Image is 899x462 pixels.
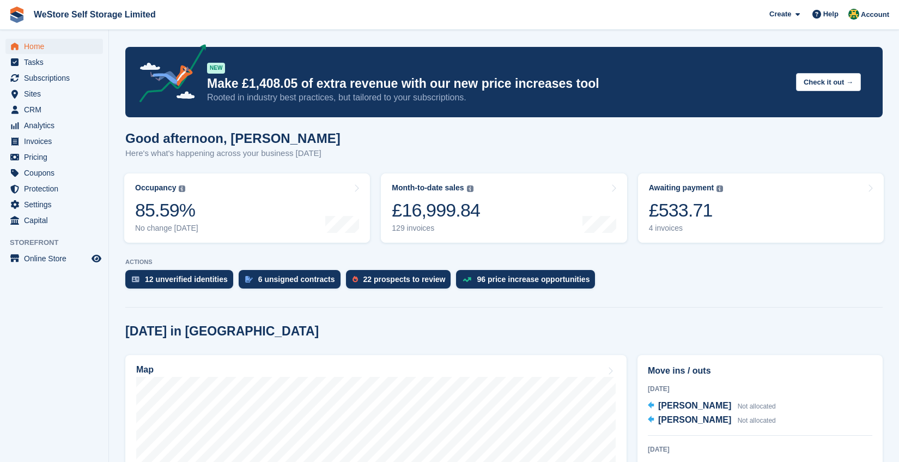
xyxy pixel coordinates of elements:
img: James Buffoni [848,9,859,20]
div: 22 prospects to review [363,275,446,284]
span: Protection [24,181,89,196]
div: £533.71 [649,199,724,221]
a: menu [5,165,103,181]
span: CRM [24,102,89,117]
img: price_increase_opportunities-93ffe204e8149a01c8c9dc8f82e8f89637d9d84a8eef4429ea346261dce0b2c0.svg [463,277,471,282]
span: [PERSON_NAME] [658,401,731,410]
span: Invoices [24,134,89,149]
img: icon-info-grey-7440780725fd019a000dd9b08b2336e03edf1995a4989e88bcd33f0948082b44.svg [716,185,723,192]
p: Rooted in industry best practices, but tailored to your subscriptions. [207,92,787,104]
p: Here's what's happening across your business [DATE] [125,147,341,160]
span: Coupons [24,165,89,181]
span: Subscriptions [24,70,89,86]
span: Not allocated [738,403,776,410]
span: Home [24,39,89,54]
a: menu [5,86,103,101]
p: ACTIONS [125,259,883,266]
div: Occupancy [135,183,176,193]
a: menu [5,70,103,86]
a: Occupancy 85.59% No change [DATE] [124,173,370,243]
img: icon-info-grey-7440780725fd019a000dd9b08b2336e03edf1995a4989e88bcd33f0948082b44.svg [467,185,473,192]
a: [PERSON_NAME] Not allocated [648,399,776,413]
a: menu [5,134,103,149]
span: [PERSON_NAME] [658,415,731,424]
a: menu [5,55,103,70]
span: Online Store [24,251,89,266]
img: stora-icon-8386f47178a22dfd0bd8f6a31ec36ba5ce8667c1dd55bd0f319d3a0aa187defe.svg [9,7,25,23]
a: menu [5,118,103,133]
h2: Map [136,365,154,375]
span: Help [823,9,839,20]
div: 129 invoices [392,224,480,233]
div: [DATE] [648,445,872,454]
span: Storefront [10,237,108,248]
img: verify_identity-adf6edd0f0f0b5bbfe63781bf79b02c33cf7c696d77639b501bdc392416b5a36.svg [132,276,139,283]
h2: Move ins / outs [648,364,872,377]
span: Capital [24,213,89,228]
a: 22 prospects to review [346,270,457,294]
a: [PERSON_NAME] Not allocated [648,413,776,428]
div: NEW [207,63,225,74]
img: contract_signature_icon-13c848040528278c33f63329250d36e43548de30e8caae1d1a13099fd9432cc5.svg [245,276,253,283]
button: Check it out → [796,73,861,91]
span: Settings [24,197,89,212]
span: Account [861,9,889,20]
span: Pricing [24,149,89,165]
span: Analytics [24,118,89,133]
p: Make £1,408.05 of extra revenue with our new price increases tool [207,76,787,92]
span: Tasks [24,55,89,70]
a: menu [5,251,103,266]
div: [DATE] [648,384,872,394]
span: Create [769,9,791,20]
div: Month-to-date sales [392,183,464,193]
a: menu [5,149,103,165]
div: 85.59% [135,199,198,221]
a: 6 unsigned contracts [239,270,346,294]
div: Awaiting payment [649,183,714,193]
div: 6 unsigned contracts [258,275,335,284]
a: Awaiting payment £533.71 4 invoices [638,173,884,243]
a: 96 price increase opportunities [456,270,600,294]
img: price-adjustments-announcement-icon-8257ccfd72463d97f412b2fc003d46551f7dbcb40ab6d574587a9cd5c0d94... [130,44,206,106]
div: 96 price increase opportunities [477,275,590,284]
a: WeStore Self Storage Limited [29,5,160,23]
a: 12 unverified identities [125,270,239,294]
img: icon-info-grey-7440780725fd019a000dd9b08b2336e03edf1995a4989e88bcd33f0948082b44.svg [179,185,185,192]
span: Sites [24,86,89,101]
img: prospect-51fa495bee0391a8d652442698ab0144808aea92771e9ea1ae160a38d050c398.svg [353,276,358,283]
div: £16,999.84 [392,199,480,221]
a: Preview store [90,252,103,265]
div: 12 unverified identities [145,275,228,284]
a: menu [5,102,103,117]
div: 4 invoices [649,224,724,233]
span: Not allocated [738,417,776,424]
a: menu [5,197,103,212]
a: Month-to-date sales £16,999.84 129 invoices [381,173,627,243]
div: No change [DATE] [135,224,198,233]
a: menu [5,213,103,228]
a: menu [5,181,103,196]
h2: [DATE] in [GEOGRAPHIC_DATA] [125,324,319,339]
h1: Good afternoon, [PERSON_NAME] [125,131,341,146]
a: menu [5,39,103,54]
